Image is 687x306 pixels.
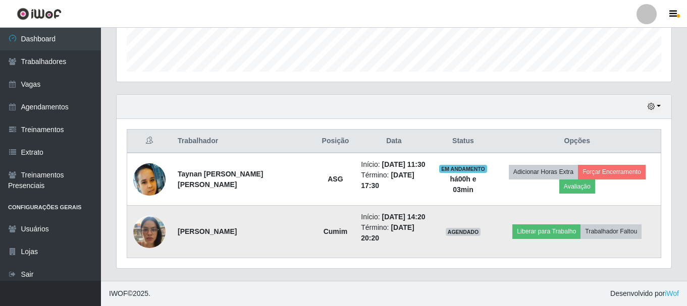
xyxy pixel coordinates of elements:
strong: ASG [328,175,343,183]
span: AGENDADO [446,228,481,236]
li: Início: [361,212,427,222]
th: Posição [316,130,355,153]
img: 1673793237624.jpeg [133,163,166,196]
th: Status [433,130,493,153]
span: © 2025 . [109,288,150,299]
button: Adicionar Horas Extra [509,165,578,179]
strong: Cumim [324,227,347,235]
li: Início: [361,159,427,170]
th: Trabalhador [172,130,316,153]
li: Término: [361,222,427,243]
span: IWOF [109,289,128,297]
time: [DATE] 14:20 [382,213,426,221]
img: CoreUI Logo [17,8,62,20]
strong: há 00 h e 03 min [450,175,476,194]
button: Forçar Encerramento [578,165,646,179]
th: Opções [494,130,661,153]
button: Liberar para Trabalho [512,224,580,238]
span: EM ANDAMENTO [439,165,487,173]
li: Término: [361,170,427,191]
th: Data [355,130,433,153]
button: Avaliação [559,179,595,194]
strong: [PERSON_NAME] [178,227,237,235]
time: [DATE] 11:30 [382,160,426,168]
img: 1740152854361.jpeg [133,210,166,253]
span: Desenvolvido por [610,288,679,299]
a: iWof [665,289,679,297]
strong: Taynan [PERSON_NAME] [PERSON_NAME] [178,170,263,189]
button: Trabalhador Faltou [580,224,642,238]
